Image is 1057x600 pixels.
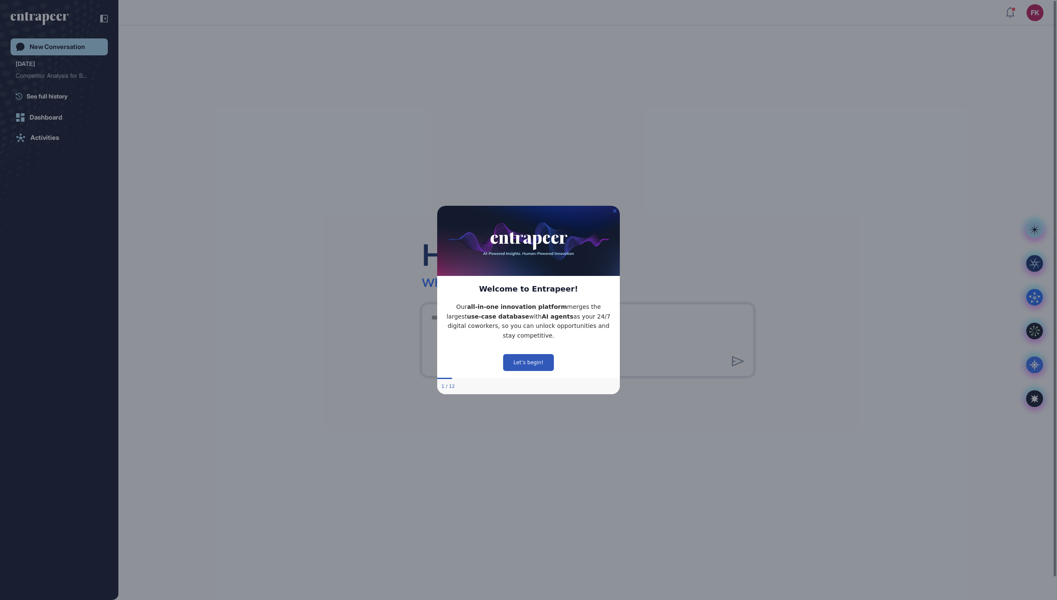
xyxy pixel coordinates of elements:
div: Competitor Analysis for B... [16,69,96,82]
span: See full history [27,92,68,101]
strong: use-case database [30,117,92,124]
a: New Conversation [11,38,108,55]
div: Competitor Analysis for Breathment and Its Competitors in the Digital Health Space [16,69,103,82]
button: Let’s begin! [66,158,117,175]
strong: all-in-one innovation platform [30,108,130,115]
span: Welcome to Entrapeer! [42,89,141,98]
div: New Conversation [30,43,85,51]
p: Our merges the largest with as your 24/7 digital coworkers, so you can unlock opportunities and s... [7,106,176,145]
div: Step 1 of 12 [4,188,18,194]
strong: AI agents [104,117,136,124]
button: FK [1027,4,1043,21]
a: Dashboard [11,109,108,126]
div: Activities [30,134,59,142]
div: entrapeer-logo [11,12,68,25]
div: Close Preview [176,14,179,17]
div: What sparks your interest [DATE]? [422,275,618,290]
div: Hello, Fatma [422,235,605,273]
div: Dashboard [30,114,62,121]
a: Activities [11,129,108,146]
div: [DATE] [16,59,35,69]
a: See full history [16,92,108,101]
